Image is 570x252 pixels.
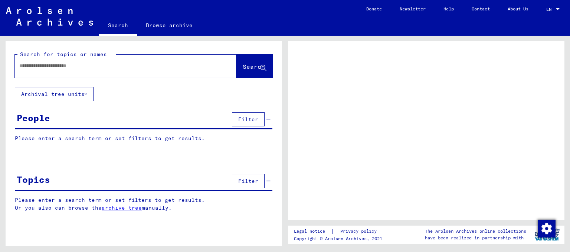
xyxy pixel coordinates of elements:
div: People [17,111,50,125]
a: archive tree [102,204,142,211]
div: | [294,227,386,235]
mat-label: Search for topics or names [20,51,107,58]
button: Filter [232,174,265,188]
img: Arolsen_neg.svg [6,7,93,26]
a: Browse archive [137,16,202,34]
a: Privacy policy [334,227,386,235]
button: Search [236,55,273,78]
a: Legal notice [294,227,331,235]
div: Topics [17,173,50,186]
p: Copyright © Arolsen Archives, 2021 [294,235,386,242]
span: Search [243,63,265,70]
img: yv_logo.png [533,225,561,244]
div: Change consent [537,219,555,237]
span: Filter [238,116,258,123]
span: EN [546,7,554,12]
button: Filter [232,112,265,126]
p: Please enter a search term or set filters to get results. [15,135,272,142]
img: Change consent [538,220,556,238]
p: The Arolsen Archives online collections [425,228,526,235]
span: Filter [238,178,258,184]
p: Please enter a search term or set filters to get results. Or you also can browse the manually. [15,196,273,212]
p: have been realized in partnership with [425,235,526,241]
a: Search [99,16,137,36]
button: Archival tree units [15,87,94,101]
